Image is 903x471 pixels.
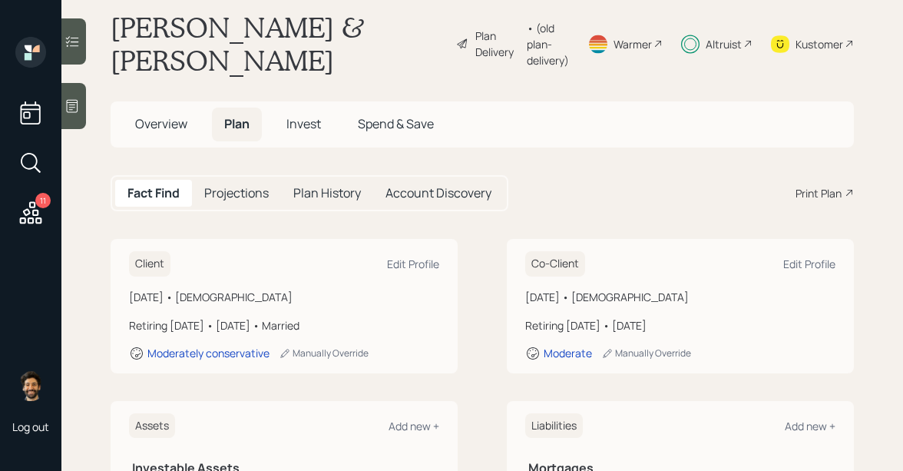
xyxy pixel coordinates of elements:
[385,186,491,201] h5: Account Discovery
[783,257,835,271] div: Edit Profile
[387,257,439,271] div: Edit Profile
[111,11,444,77] h1: [PERSON_NAME] & [PERSON_NAME]
[135,115,187,132] span: Overview
[293,186,361,201] h5: Plan History
[795,185,842,201] div: Print Plan
[527,20,569,68] div: • (old plan-delivery)
[785,419,835,433] div: Add new +
[525,289,835,305] div: [DATE] • [DEMOGRAPHIC_DATA]
[389,419,439,433] div: Add new +
[279,347,369,360] div: Manually Override
[127,186,180,201] h5: Fact Find
[525,317,835,333] div: Retiring [DATE] • [DATE]
[286,115,321,132] span: Invest
[525,251,585,277] h6: Co-Client
[147,346,270,360] div: Moderately conservative
[475,28,519,60] div: Plan Delivery
[129,251,170,277] h6: Client
[35,193,51,208] div: 11
[15,370,46,401] img: eric-schwartz-headshot.png
[795,36,843,52] div: Kustomer
[614,36,652,52] div: Warmer
[224,115,250,132] span: Plan
[204,186,269,201] h5: Projections
[525,413,583,439] h6: Liabilities
[129,413,175,439] h6: Assets
[706,36,742,52] div: Altruist
[601,347,691,360] div: Manually Override
[129,289,439,305] div: [DATE] • [DEMOGRAPHIC_DATA]
[544,346,592,360] div: Moderate
[358,115,434,132] span: Spend & Save
[12,420,49,434] div: Log out
[129,317,439,333] div: Retiring [DATE] • [DATE] • Married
